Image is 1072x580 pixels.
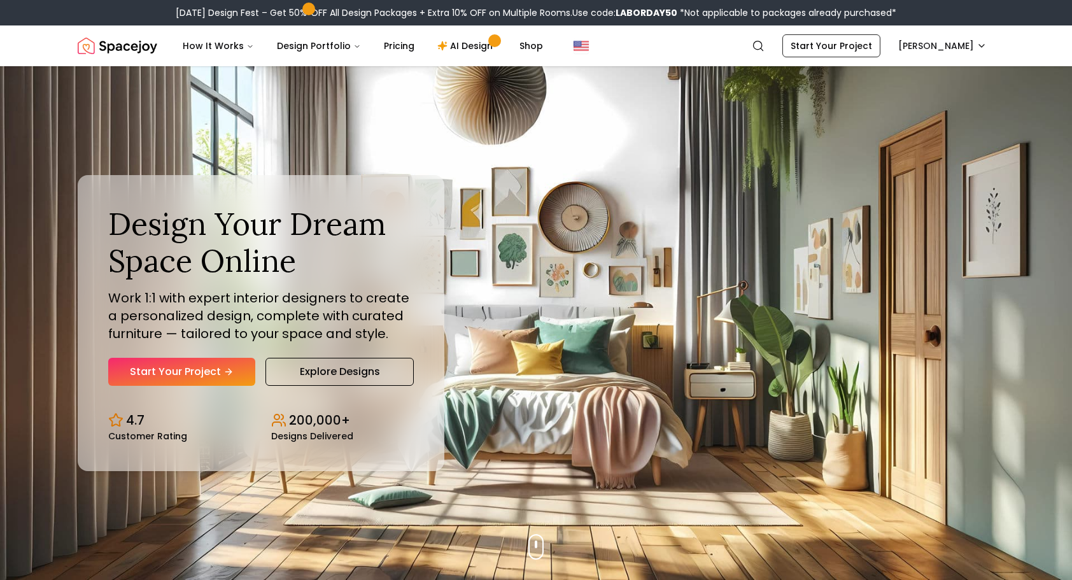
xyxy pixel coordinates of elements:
small: Designs Delivered [271,432,353,441]
nav: Global [78,25,994,66]
a: AI Design [427,33,507,59]
button: [PERSON_NAME] [891,34,994,57]
span: Use code: [572,6,677,19]
button: How It Works [173,33,264,59]
img: Spacejoy Logo [78,33,157,59]
a: Pricing [374,33,425,59]
small: Customer Rating [108,432,187,441]
p: Work 1:1 with expert interior designers to create a personalized design, complete with curated fu... [108,289,414,343]
p: 4.7 [126,411,145,429]
nav: Main [173,33,553,59]
a: Start Your Project [108,358,255,386]
a: Explore Designs [265,358,414,386]
a: Shop [509,33,553,59]
img: United States [574,38,589,53]
a: Spacejoy [78,33,157,59]
a: Start Your Project [782,34,880,57]
div: Design stats [108,401,414,441]
p: 200,000+ [289,411,350,429]
span: *Not applicable to packages already purchased* [677,6,896,19]
b: LABORDAY50 [616,6,677,19]
div: [DATE] Design Fest – Get 50% OFF All Design Packages + Extra 10% OFF on Multiple Rooms. [176,6,896,19]
button: Design Portfolio [267,33,371,59]
h1: Design Your Dream Space Online [108,206,414,279]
